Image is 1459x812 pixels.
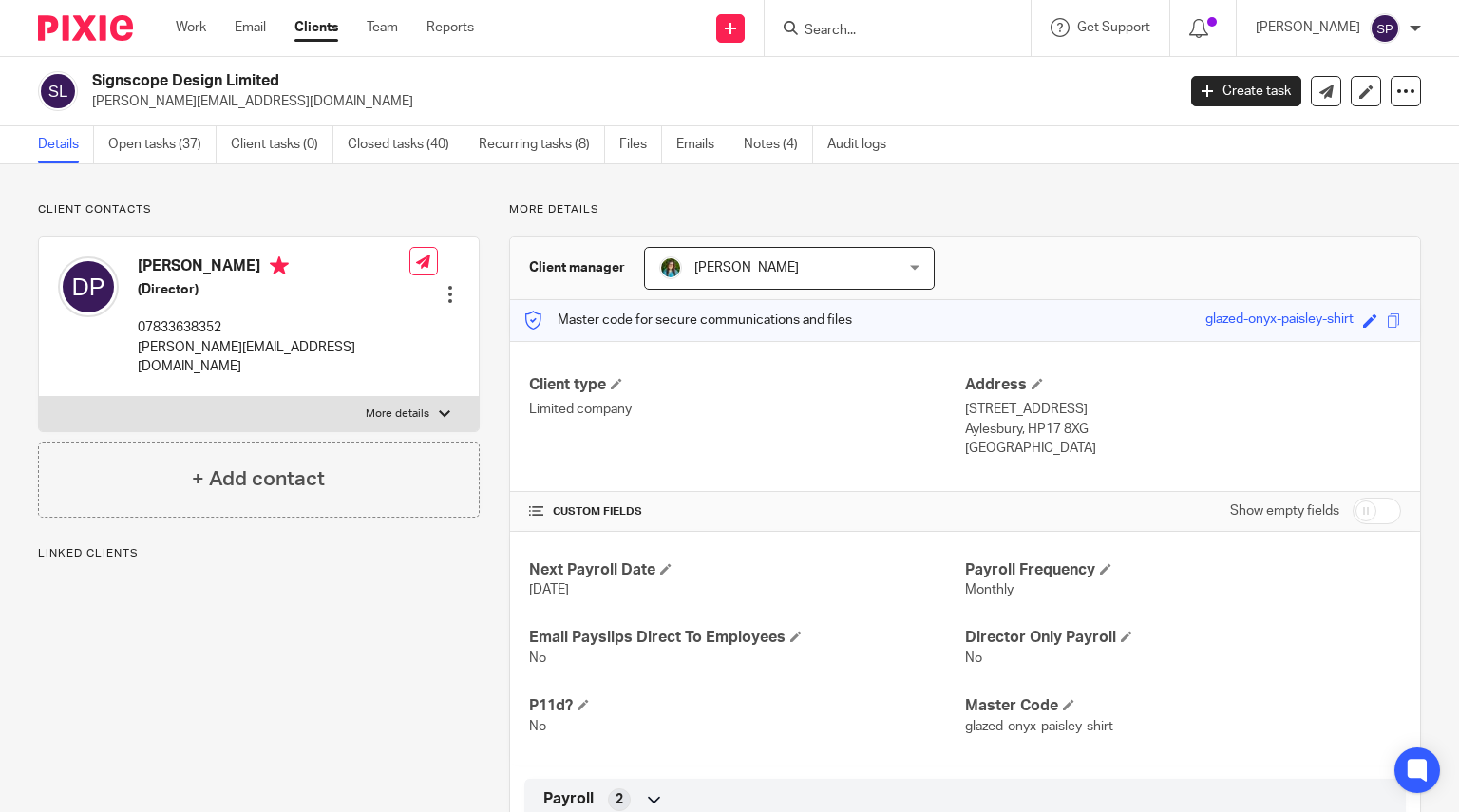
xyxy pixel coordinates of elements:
a: Files [619,126,662,163]
a: Team [367,18,398,37]
p: Aylesbury, HP17 8XG [965,420,1401,439]
h4: Master Code [965,696,1401,716]
p: Limited company [529,400,965,419]
h4: Client type [529,375,965,395]
h4: Payroll Frequency [965,560,1401,580]
a: Closed tasks (40) [348,126,464,163]
p: [PERSON_NAME][EMAIL_ADDRESS][DOMAIN_NAME] [92,92,1163,111]
p: [GEOGRAPHIC_DATA] [965,439,1401,458]
p: [PERSON_NAME] [1256,18,1360,37]
p: Master code for secure communications and files [524,311,852,330]
h4: + Add contact [192,464,325,494]
p: More details [509,202,1421,217]
h4: Next Payroll Date [529,560,965,580]
p: More details [366,406,429,422]
h4: Address [965,375,1401,395]
img: svg%3E [38,71,78,111]
input: Search [803,23,974,40]
span: No [965,651,982,665]
h4: Director Only Payroll [965,628,1401,648]
p: 07833638352 [138,318,409,337]
span: [PERSON_NAME] [694,261,799,274]
h4: CUSTOM FIELDS [529,504,965,519]
span: No [529,720,546,733]
span: glazed-onyx-paisley-shirt [965,720,1113,733]
a: Open tasks (37) [108,126,217,163]
h4: Email Payslips Direct To Employees [529,628,965,648]
span: No [529,651,546,665]
h5: (Director) [138,280,409,299]
img: svg%3E [1370,13,1400,44]
div: glazed-onyx-paisley-shirt [1205,310,1354,331]
a: Notes (4) [744,126,813,163]
img: svg%3E [58,256,119,317]
a: Work [176,18,206,37]
a: Email [235,18,266,37]
i: Primary [270,256,289,275]
label: Show empty fields [1230,501,1339,520]
span: Payroll [543,789,594,809]
h4: [PERSON_NAME] [138,256,409,280]
span: Get Support [1077,21,1150,34]
p: [STREET_ADDRESS] [965,400,1401,419]
p: Linked clients [38,546,480,561]
h4: P11d? [529,696,965,716]
a: Create task [1191,76,1301,106]
a: Audit logs [827,126,900,163]
h3: Client manager [529,258,625,277]
span: 2 [616,790,623,809]
p: [PERSON_NAME][EMAIL_ADDRESS][DOMAIN_NAME] [138,338,409,377]
a: Reports [426,18,474,37]
h2: Signscope Design Limited [92,71,949,91]
img: 6q1_Xd0A.jpeg [659,256,682,279]
a: Client tasks (0) [231,126,333,163]
span: [DATE] [529,583,569,596]
a: Clients [294,18,338,37]
span: Monthly [965,583,1014,596]
p: Client contacts [38,202,480,217]
img: Pixie [38,15,133,41]
a: Emails [676,126,729,163]
a: Recurring tasks (8) [479,126,605,163]
a: Details [38,126,94,163]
